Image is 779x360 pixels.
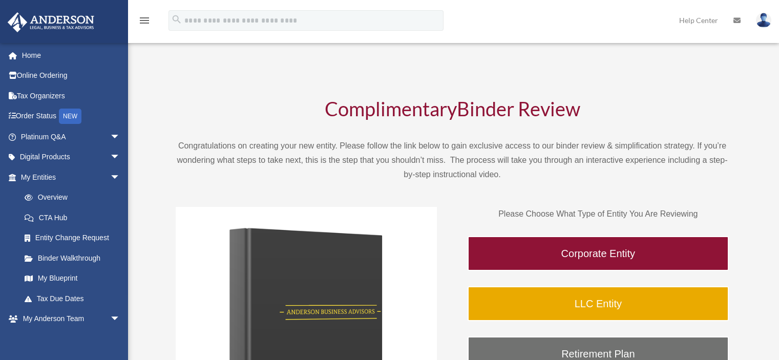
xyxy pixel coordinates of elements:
span: arrow_drop_down [110,126,131,147]
a: menu [138,18,151,27]
div: NEW [59,109,81,124]
span: arrow_drop_down [110,147,131,168]
a: Entity Change Request [14,228,136,248]
a: Digital Productsarrow_drop_down [7,147,136,167]
a: Overview [14,187,136,208]
a: Binder Walkthrough [14,248,131,268]
a: Platinum Q&Aarrow_drop_down [7,126,136,147]
span: Complimentary [325,97,457,120]
a: Home [7,45,136,66]
a: My Anderson Teamarrow_drop_down [7,309,136,329]
p: Congratulations on creating your new entity. Please follow the link below to gain exclusive acces... [176,139,729,182]
a: Tax Due Dates [14,288,136,309]
a: My Blueprint [14,268,136,289]
span: Binder Review [457,97,580,120]
a: My Entitiesarrow_drop_down [7,167,136,187]
img: User Pic [756,13,771,28]
i: search [171,14,182,25]
img: Anderson Advisors Platinum Portal [5,12,97,32]
a: Online Ordering [7,66,136,86]
i: menu [138,14,151,27]
a: CTA Hub [14,207,136,228]
span: arrow_drop_down [110,167,131,188]
p: Please Choose What Type of Entity You Are Reviewing [468,207,729,221]
a: LLC Entity [468,286,729,321]
span: arrow_drop_down [110,309,131,330]
a: Order StatusNEW [7,106,136,127]
a: Tax Organizers [7,86,136,106]
a: Corporate Entity [468,236,729,271]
